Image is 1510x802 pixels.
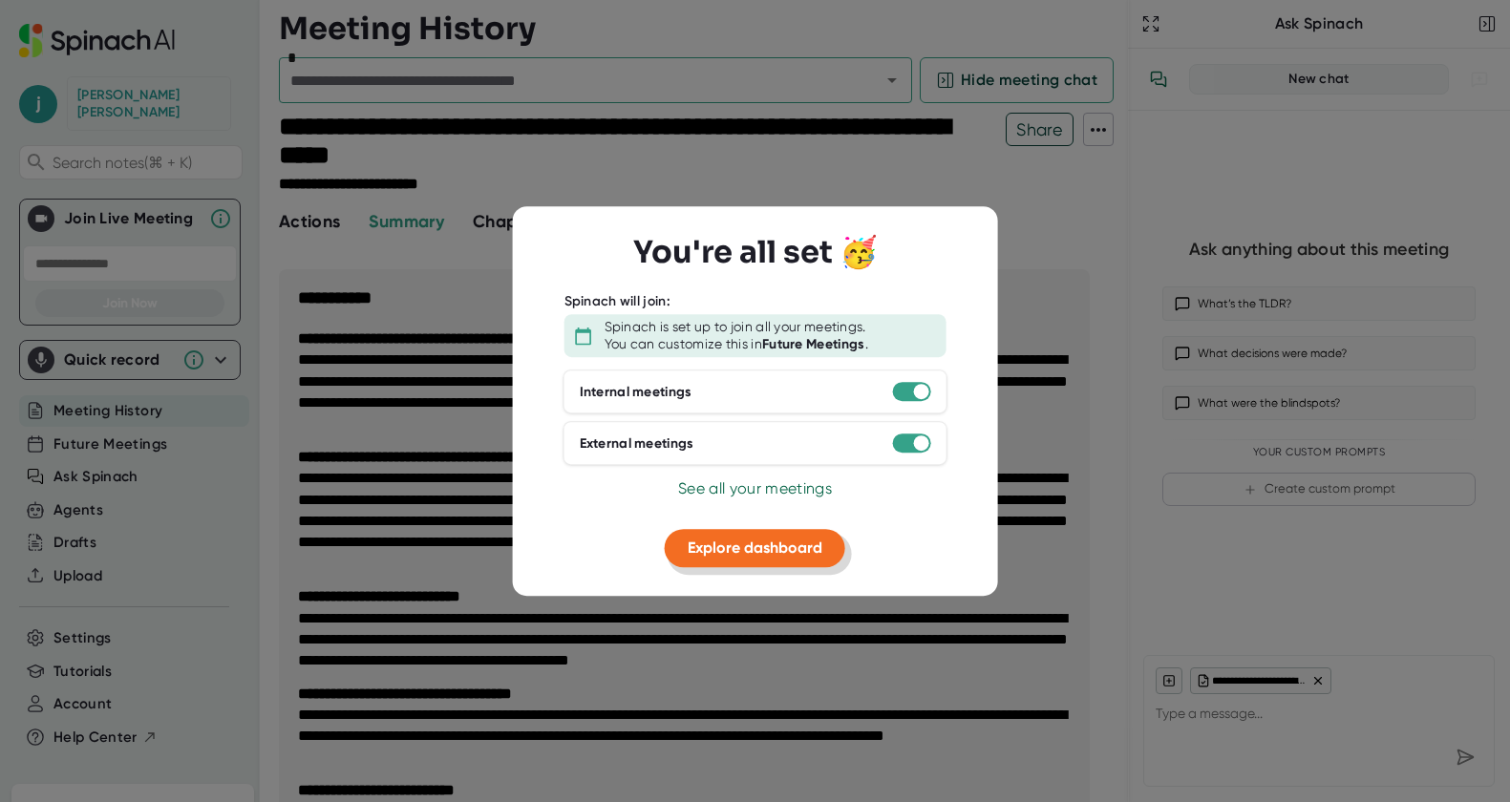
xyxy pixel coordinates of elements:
h3: You're all set 🥳 [633,235,878,271]
div: External meetings [580,435,694,453]
div: Internal meetings [580,384,692,401]
b: Future Meetings [762,336,865,352]
span: See all your meetings [678,479,832,497]
div: Spinach will join: [564,293,670,310]
div: Spinach is set up to join all your meetings. [605,319,866,336]
div: You can customize this in . [605,336,868,353]
span: Explore dashboard [688,538,822,557]
button: See all your meetings [678,477,832,500]
button: Explore dashboard [665,529,845,567]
